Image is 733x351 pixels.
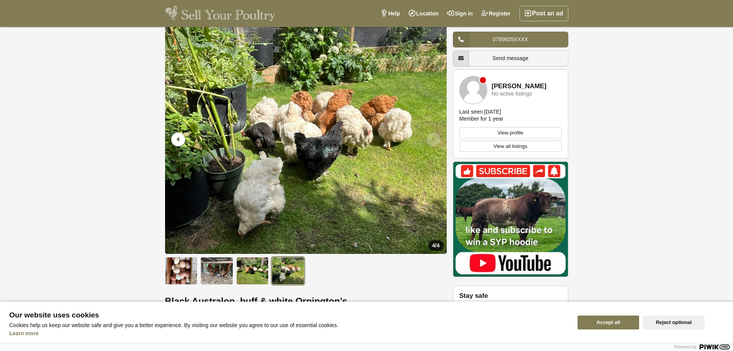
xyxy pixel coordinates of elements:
h1: Black Australop, buff & white Orpington’s [165,296,447,306]
img: Black Australop, buff & white Orpington’s - 3 [236,257,269,285]
a: View all listings [459,141,562,152]
a: Help [376,6,404,21]
span: Send message [493,55,528,61]
a: Register [477,6,515,21]
span: Our website uses cookies [9,311,568,319]
div: Next slide [423,129,443,149]
div: / [428,240,443,251]
img: Black Australop, buff & white Orpington’s - 4 [272,257,304,285]
span: 4 [432,242,435,249]
a: 0789605XXXX [453,32,568,47]
h2: Stay safe [459,292,562,300]
span: 0789605XXXX [493,36,528,42]
img: Sell Your Poultry [165,6,276,21]
div: Previous slide [169,129,189,149]
a: Post an ad [519,6,568,21]
span: 4 [437,242,440,249]
img: Black Australop, buff & white Orpington’s - 1 [165,257,198,285]
p: Cookies help us keep our website safe and give you a better experience. By visiting our website y... [9,322,568,328]
a: Learn more [9,330,38,336]
a: Location [404,6,443,21]
img: Damir Dudas [459,76,487,104]
button: Reject optional [643,316,705,329]
button: Accept all [578,316,639,329]
div: Member for 1 year [459,115,503,122]
span: Powered by [674,344,696,349]
div: Member is offline [480,77,486,83]
a: Send message [453,50,568,66]
li: 4 / 4 [165,25,447,254]
div: Last seen [DATE] [459,108,501,115]
img: Black Australop, buff & white Orpington’s - 2 [200,257,233,285]
img: Mat Atkinson Farming YouTube Channel [453,161,568,277]
a: [PERSON_NAME] [492,83,547,90]
img: Black Australop, buff & white Orpington’s - 4/4 [165,25,447,254]
div: No active listings [492,91,532,97]
a: Sign in [443,6,477,21]
a: View profile [459,127,562,139]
